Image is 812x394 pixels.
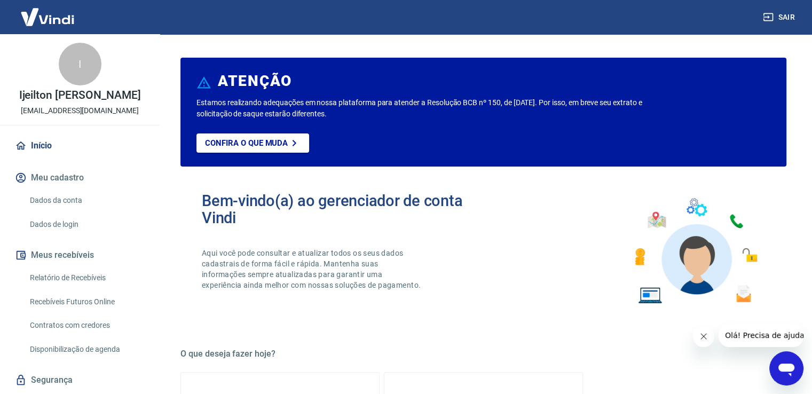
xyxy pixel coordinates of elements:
div: I [59,43,101,85]
p: Ijeilton [PERSON_NAME] [19,90,141,101]
img: Vindi [13,1,82,33]
h2: Bem-vindo(a) ao gerenciador de conta Vindi [202,192,484,226]
p: Confira o que muda [205,138,288,148]
button: Sair [761,7,799,27]
a: Relatório de Recebíveis [26,267,147,289]
a: Recebíveis Futuros Online [26,291,147,313]
h5: O que deseja fazer hoje? [180,349,786,359]
a: Início [13,134,147,157]
p: [EMAIL_ADDRESS][DOMAIN_NAME] [21,105,139,116]
iframe: Botão para abrir a janela de mensagens [769,351,803,385]
button: Meu cadastro [13,166,147,190]
a: Confira o que muda [196,133,309,153]
iframe: Fechar mensagem [693,326,714,347]
img: Imagem de um avatar masculino com diversos icones exemplificando as funcionalidades do gerenciado... [625,192,765,310]
iframe: Mensagem da empresa [719,324,803,347]
a: Dados de login [26,214,147,235]
button: Meus recebíveis [13,243,147,267]
a: Disponibilização de agenda [26,338,147,360]
span: Olá! Precisa de ajuda? [6,7,90,16]
a: Segurança [13,368,147,392]
a: Contratos com credores [26,314,147,336]
p: Estamos realizando adequações em nossa plataforma para atender a Resolução BCB nº 150, de [DATE].... [196,97,656,120]
p: Aqui você pode consultar e atualizar todos os seus dados cadastrais de forma fácil e rápida. Mant... [202,248,423,290]
h6: ATENÇÃO [218,76,292,86]
a: Dados da conta [26,190,147,211]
